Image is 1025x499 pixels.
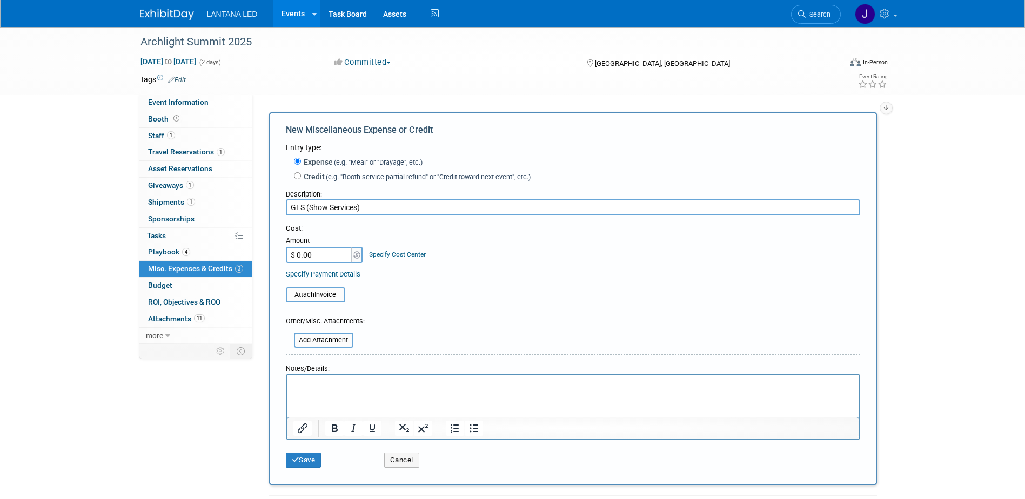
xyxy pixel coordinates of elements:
label: Expense [301,157,423,167]
a: Playbook4 [139,244,252,260]
span: Travel Reservations [148,147,225,156]
span: more [146,331,163,340]
button: Numbered list [446,421,464,436]
button: Superscript [414,421,432,436]
span: [DATE] [DATE] [140,57,197,66]
span: 1 [167,131,175,139]
span: Misc. Expenses & Credits [148,264,243,273]
a: Asset Reservations [139,161,252,177]
img: ExhibitDay [140,9,194,20]
td: Toggle Event Tabs [230,344,252,358]
button: Subscript [395,421,413,436]
div: Entry type: [286,142,860,153]
span: (2 days) [198,59,221,66]
span: Tasks [147,231,166,240]
div: In-Person [862,58,888,66]
span: 4 [182,248,190,256]
div: Other/Misc. Attachments: [286,316,365,329]
div: Description: [286,185,860,199]
a: Travel Reservations1 [139,144,252,160]
span: to [163,57,173,66]
button: Cancel [384,453,419,468]
button: Committed [331,57,395,68]
a: Search [791,5,841,24]
a: ROI, Objectives & ROO [139,294,252,311]
span: Booth not reserved yet [171,114,182,123]
a: Specify Payment Details [286,270,360,278]
span: ROI, Objectives & ROO [148,298,220,306]
a: Budget [139,278,252,294]
span: (e.g. "Booth service partial refund" or "Credit toward next event", etc.) [325,173,531,181]
a: Attachments11 [139,311,252,327]
a: Sponsorships [139,211,252,227]
span: 1 [217,148,225,156]
div: Event Rating [858,74,887,79]
span: Giveaways [148,181,194,190]
div: Notes/Details: [286,359,860,374]
span: 1 [187,198,195,206]
button: Insert/edit link [293,421,312,436]
a: Misc. Expenses & Credits3 [139,261,252,277]
span: Asset Reservations [148,164,212,173]
a: Shipments1 [139,194,252,211]
button: Bullet list [465,421,483,436]
div: Archlight Summit 2025 [137,32,825,52]
td: Personalize Event Tab Strip [211,344,230,358]
span: Budget [148,281,172,289]
span: [GEOGRAPHIC_DATA], [GEOGRAPHIC_DATA] [595,59,730,68]
span: 11 [194,314,205,322]
div: Amount [286,236,364,247]
a: Specify Cost Center [369,251,426,258]
iframe: Rich Text Area [287,375,859,417]
span: 3 [235,265,243,273]
a: more [139,328,252,344]
button: Bold [325,421,344,436]
button: Italic [344,421,363,436]
div: Event Format [777,56,888,72]
span: 1 [186,181,194,189]
button: Save [286,453,321,468]
a: Booth [139,111,252,127]
label: Credit [301,171,531,182]
button: Underline [363,421,381,436]
div: Cost: [286,224,860,234]
a: Staff1 [139,128,252,144]
span: Event Information [148,98,209,106]
img: Format-Inperson.png [850,58,861,66]
a: Event Information [139,95,252,111]
a: Edit [168,76,186,84]
img: Jane Divis [855,4,875,24]
div: New Miscellaneous Expense or Credit [286,124,860,142]
a: Tasks [139,228,252,244]
td: Tags [140,74,186,85]
span: Shipments [148,198,195,206]
span: Booth [148,114,182,123]
span: Attachments [148,314,205,323]
a: Giveaways1 [139,178,252,194]
span: LANTANA LED [207,10,258,18]
span: Playbook [148,247,190,256]
span: Staff [148,131,175,140]
span: (e.g. "Meal" or "Drayage", etc.) [333,158,423,166]
span: Sponsorships [148,214,195,223]
span: Search [806,10,830,18]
